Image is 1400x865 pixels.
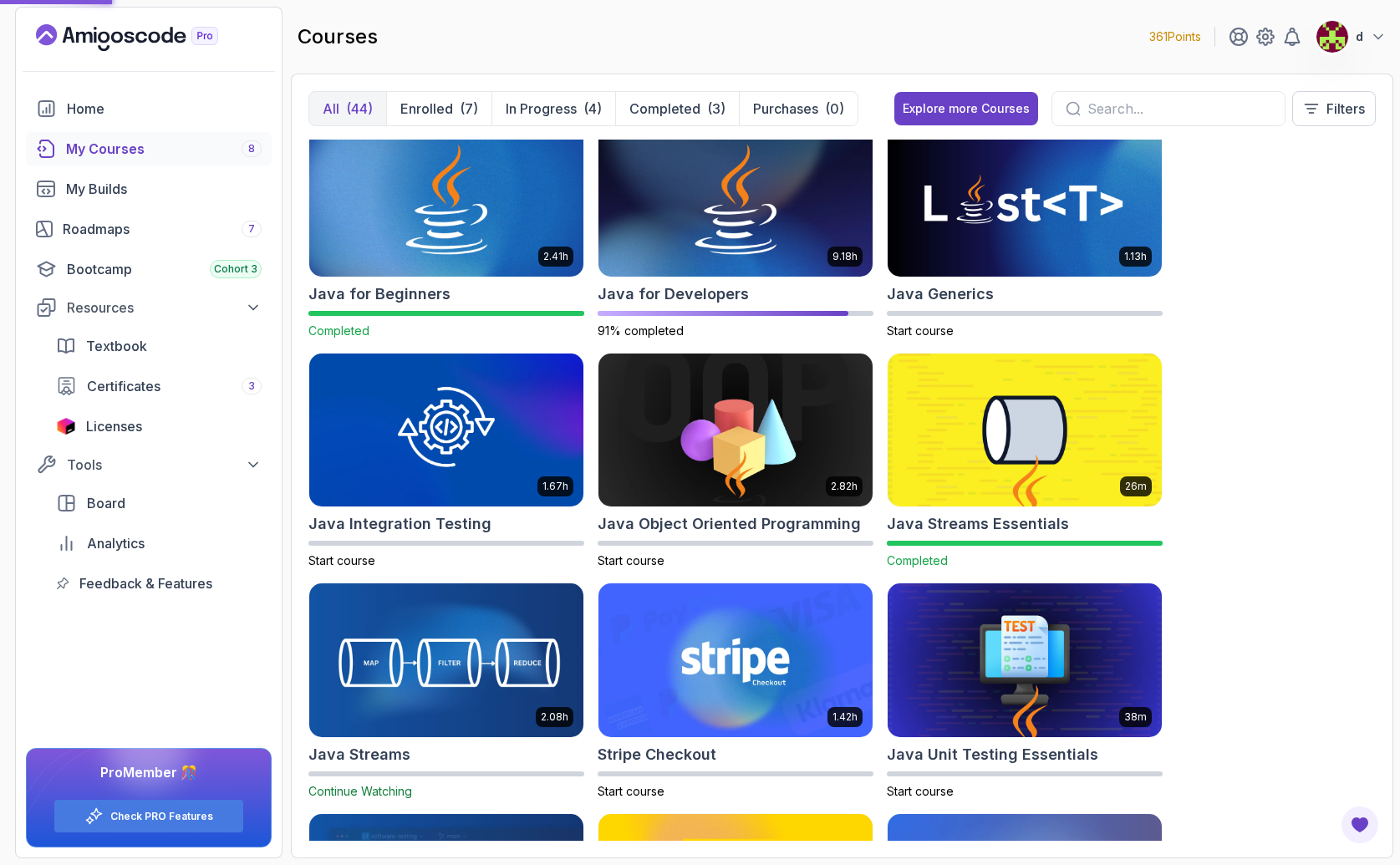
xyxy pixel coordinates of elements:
[26,293,272,323] button: Resources
[46,329,272,363] a: textbook
[1149,28,1201,45] p: 361 Points
[583,99,602,119] div: (4)
[110,810,213,823] a: Check PRO Features
[887,282,994,306] h2: Java Generics
[26,252,272,286] a: bootcamp
[887,323,954,338] span: Start course
[903,100,1030,117] div: Explore more Courses
[303,580,590,741] img: Java Streams card
[86,416,142,436] span: Licenses
[46,486,272,520] a: board
[26,172,272,206] a: builds
[1124,710,1147,724] p: 38m
[491,92,615,125] button: In Progress(4)
[26,450,272,480] button: Tools
[87,376,160,396] span: Certificates
[248,142,255,155] span: 8
[1125,480,1147,493] p: 26m
[26,212,272,246] a: roadmaps
[598,354,873,507] img: Java Object Oriented Programming card
[248,222,255,236] span: 7
[887,784,954,798] span: Start course
[832,250,858,263] p: 9.18h
[1316,21,1348,53] img: user profile image
[26,92,272,125] a: home
[309,354,583,507] img: Java Integration Testing card
[1087,99,1271,119] input: Search...
[346,99,373,119] div: (44)
[598,323,684,338] span: 91% completed
[541,710,568,724] p: 2.08h
[308,553,375,567] span: Start course
[543,250,568,263] p: 2.41h
[739,92,858,125] button: Purchases(0)
[1124,250,1147,263] p: 1.13h
[598,743,716,766] h2: Stripe Checkout
[1292,91,1376,126] button: Filters
[1340,805,1380,845] button: Open Feedback Button
[615,92,739,125] button: Completed(3)
[67,455,262,475] div: Tools
[887,512,1069,536] h2: Java Streams Essentials
[46,369,272,403] a: certificates
[308,583,584,800] a: Java Streams card2.08hJava StreamsContinue Watching
[831,480,858,493] p: 2.82h
[308,323,369,338] span: Completed
[506,99,577,119] p: In Progress
[1356,28,1363,45] p: d
[308,122,584,339] a: Java for Beginners card2.41hJava for BeginnersCompleted
[36,24,257,51] a: Landing page
[888,123,1162,277] img: Java Generics card
[386,92,491,125] button: Enrolled(7)
[46,567,272,600] a: feedback
[87,533,145,553] span: Analytics
[66,139,262,159] div: My Courses
[26,132,272,165] a: courses
[308,282,451,306] h2: Java for Beginners
[298,23,378,50] h2: courses
[67,99,262,119] div: Home
[46,410,272,443] a: licenses
[56,418,76,435] img: jetbrains icon
[598,784,664,798] span: Start course
[214,262,257,276] span: Cohort 3
[1326,99,1365,119] p: Filters
[66,179,262,199] div: My Builds
[309,92,386,125] button: All(44)
[53,799,244,833] button: Check PRO Features
[894,92,1038,125] button: Explore more Courses
[598,282,749,306] h2: Java for Developers
[598,583,873,737] img: Stripe Checkout card
[67,259,262,279] div: Bootcamp
[598,123,873,277] img: Java for Developers card
[460,99,478,119] div: (7)
[598,122,873,339] a: Java for Developers card9.18hJava for Developers91% completed
[887,743,1098,766] h2: Java Unit Testing Essentials
[888,354,1162,507] img: Java Streams Essentials card
[707,99,725,119] div: (3)
[79,573,212,593] span: Feedback & Features
[598,512,861,536] h2: Java Object Oriented Programming
[887,353,1163,570] a: Java Streams Essentials card26mJava Streams EssentialsCompleted
[248,379,255,393] span: 3
[888,583,1162,737] img: Java Unit Testing Essentials card
[400,99,453,119] p: Enrolled
[542,480,568,493] p: 1.67h
[887,553,948,567] span: Completed
[67,298,262,318] div: Resources
[87,493,125,513] span: Board
[308,784,412,798] span: Continue Watching
[308,512,491,536] h2: Java Integration Testing
[825,99,844,119] div: (0)
[598,553,664,567] span: Start course
[309,123,583,277] img: Java for Beginners card
[63,219,262,239] div: Roadmaps
[753,99,818,119] p: Purchases
[832,710,858,724] p: 1.42h
[46,527,272,560] a: analytics
[1316,20,1387,53] button: user profile imaged
[86,336,147,356] span: Textbook
[629,99,700,119] p: Completed
[308,743,410,766] h2: Java Streams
